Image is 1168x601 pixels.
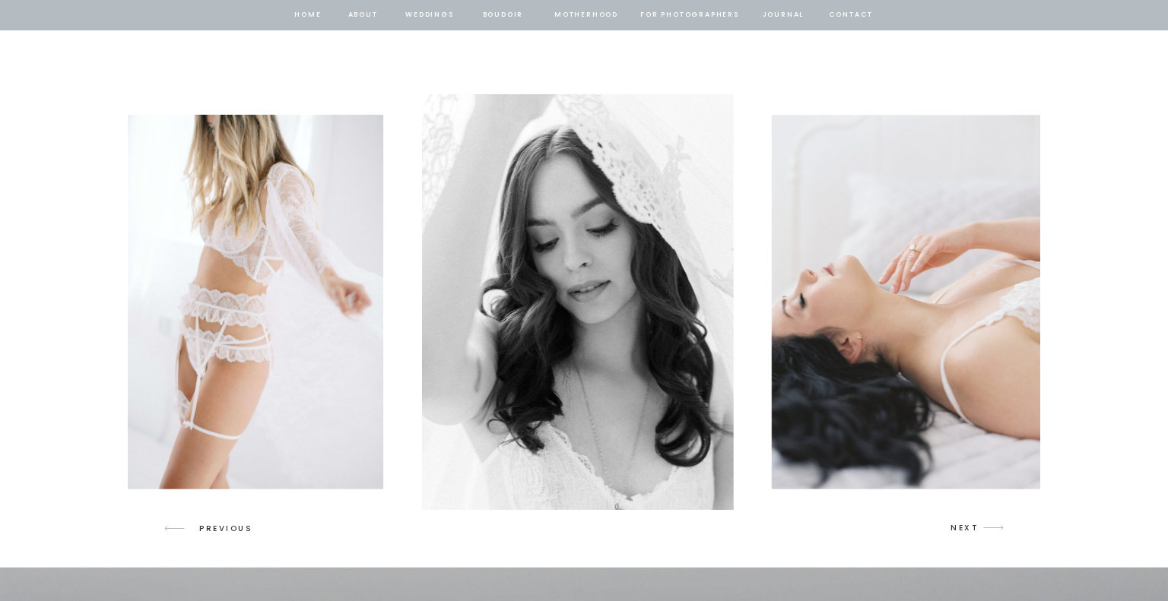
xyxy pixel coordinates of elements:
[760,8,807,22] a: journal
[422,94,734,510] img: woman holding lace veil looks down in black and white photo by seattle boudoir photographer Jacqu...
[554,8,617,22] a: Motherhood
[481,8,525,22] a: BOUDOIR
[772,115,1047,489] img: woman laying down strokes neck with eyes closed showcasing seattle boudoir photography by Jacquel...
[951,521,979,535] p: NEXT
[347,8,379,22] a: about
[827,8,875,22] a: contact
[294,8,322,22] a: home
[103,115,383,489] img: dynamic movement of woman twirling white robe in white lingerie set for a bridal boudoir session ...
[640,8,739,22] a: for photographers
[199,522,258,536] p: PREVIOUS
[404,8,455,22] a: Weddings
